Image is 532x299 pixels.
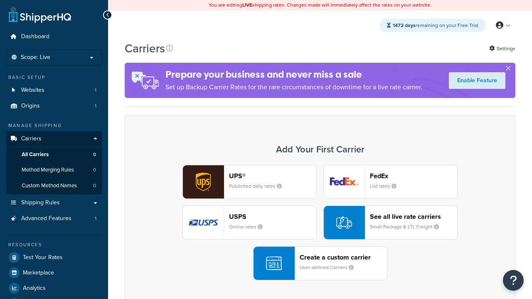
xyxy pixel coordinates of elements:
header: USPS [229,213,316,221]
header: See all live rate carriers [370,213,457,221]
header: UPS® [229,172,316,180]
span: 0 [93,182,96,189]
div: remaining on your Free Trial [379,19,486,32]
small: List rates [370,182,403,190]
a: Dashboard [6,29,102,44]
li: Custom Method Names [6,178,102,194]
img: ad-rules-rateshop-fe6ec290ccb7230408bd80ed9643f0289d75e0ffd9eb532fc0e269fcd187b520.png [125,63,165,98]
small: User-defined Carriers [300,264,360,271]
span: Advanced Features [21,215,71,222]
span: Marketplace [23,270,54,277]
b: LIVE [242,1,252,9]
span: Analytics [23,285,46,292]
a: Test Your Rates [6,250,102,265]
a: Method Merging Rules 0 [6,162,102,178]
a: Enable Feature [449,72,505,89]
span: Websites [21,87,44,94]
button: usps logoUSPSOnline rates [182,206,317,240]
header: Create a custom carrier [300,253,387,261]
img: fedEx logo [324,165,365,199]
div: Resources [6,241,102,248]
span: Dashboard [21,33,49,40]
small: Online rates [229,223,269,230]
button: ups logoUPS®Published daily rates [182,165,317,199]
img: usps logo [183,206,224,239]
span: Test Your Rates [23,254,63,261]
li: Carriers [6,131,102,194]
a: Settings [489,43,515,54]
span: All Carriers [22,151,49,158]
small: Small Package & LTL Freight [370,223,446,230]
div: Basic Setup [6,74,102,81]
li: Websites [6,83,102,98]
a: Origins 1 [6,98,102,114]
li: Advanced Features [6,211,102,226]
li: Origins [6,98,102,114]
h4: Prepare your business and never miss a sale [165,68,422,81]
a: Carriers [6,131,102,147]
span: 1 [95,215,96,222]
a: Marketplace [6,265,102,280]
a: Websites 1 [6,83,102,98]
span: Scope: Live [21,54,50,61]
span: Shipping Rules [21,199,60,206]
li: Method Merging Rules [6,162,102,178]
span: Method Merging Rules [22,167,74,174]
div: Manage Shipping [6,122,102,129]
span: 1 [95,87,96,94]
button: See all live rate carriersSmall Package & LTL Freight [323,206,458,240]
span: 0 [93,167,96,174]
button: Open Resource Center [503,270,524,291]
strong: 1472 days [393,22,416,29]
h3: Add Your First Carrier [133,145,507,154]
a: Custom Method Names 0 [6,178,102,194]
a: Advanced Features 1 [6,211,102,226]
h1: Carriers [125,40,165,56]
span: Origins [21,103,40,110]
header: FedEx [370,172,457,180]
a: ShipperHQ Home [9,6,71,23]
img: icon-carrier-custom-c93b8a24.svg [266,255,282,271]
p: Set up Backup Carrier Rates for the rare circumstances of downtime for a live rate carrier. [165,81,422,93]
li: All Carriers [6,147,102,162]
small: Published daily rates [229,182,288,190]
button: Create a custom carrierUser-defined Carriers [253,246,387,280]
span: Carriers [21,135,42,142]
button: fedEx logoFedExList rates [323,165,458,199]
a: Shipping Rules [6,195,102,211]
span: 0 [93,151,96,158]
img: ups logo [183,165,224,199]
span: 1 [95,103,96,110]
img: icon-carrier-liverate-becf4550.svg [336,215,352,230]
span: Custom Method Names [22,182,77,189]
a: All Carriers 0 [6,147,102,162]
a: Analytics [6,281,102,296]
